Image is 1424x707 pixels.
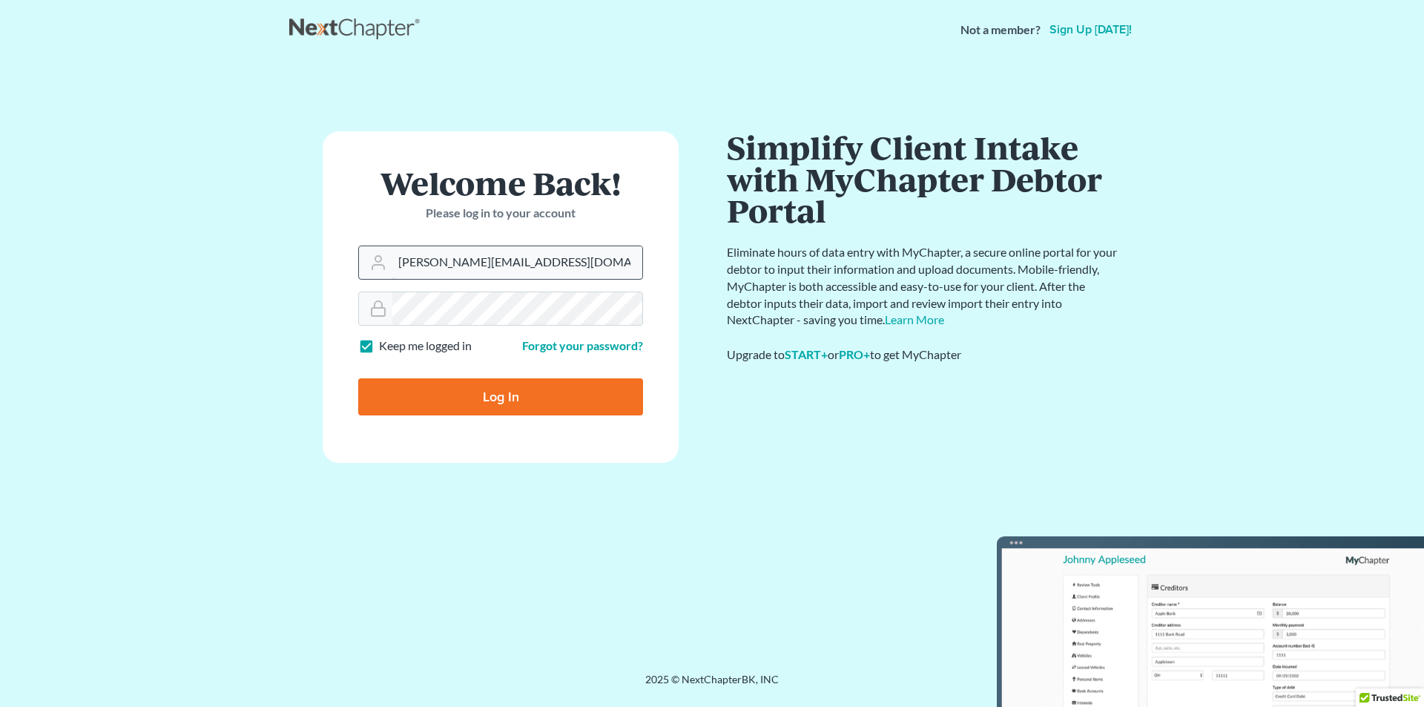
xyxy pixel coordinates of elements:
[785,347,828,361] a: START+
[727,244,1120,329] p: Eliminate hours of data entry with MyChapter, a secure online portal for your debtor to input the...
[358,378,643,415] input: Log In
[885,312,944,326] a: Learn More
[727,346,1120,364] div: Upgrade to or to get MyChapter
[358,205,643,222] p: Please log in to your account
[960,22,1041,39] strong: Not a member?
[358,167,643,199] h1: Welcome Back!
[379,338,472,355] label: Keep me logged in
[839,347,870,361] a: PRO+
[522,338,643,352] a: Forgot your password?
[392,246,642,279] input: Email Address
[727,131,1120,226] h1: Simplify Client Intake with MyChapter Debtor Portal
[1046,24,1135,36] a: Sign up [DATE]!
[289,672,1135,699] div: 2025 © NextChapterBK, INC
